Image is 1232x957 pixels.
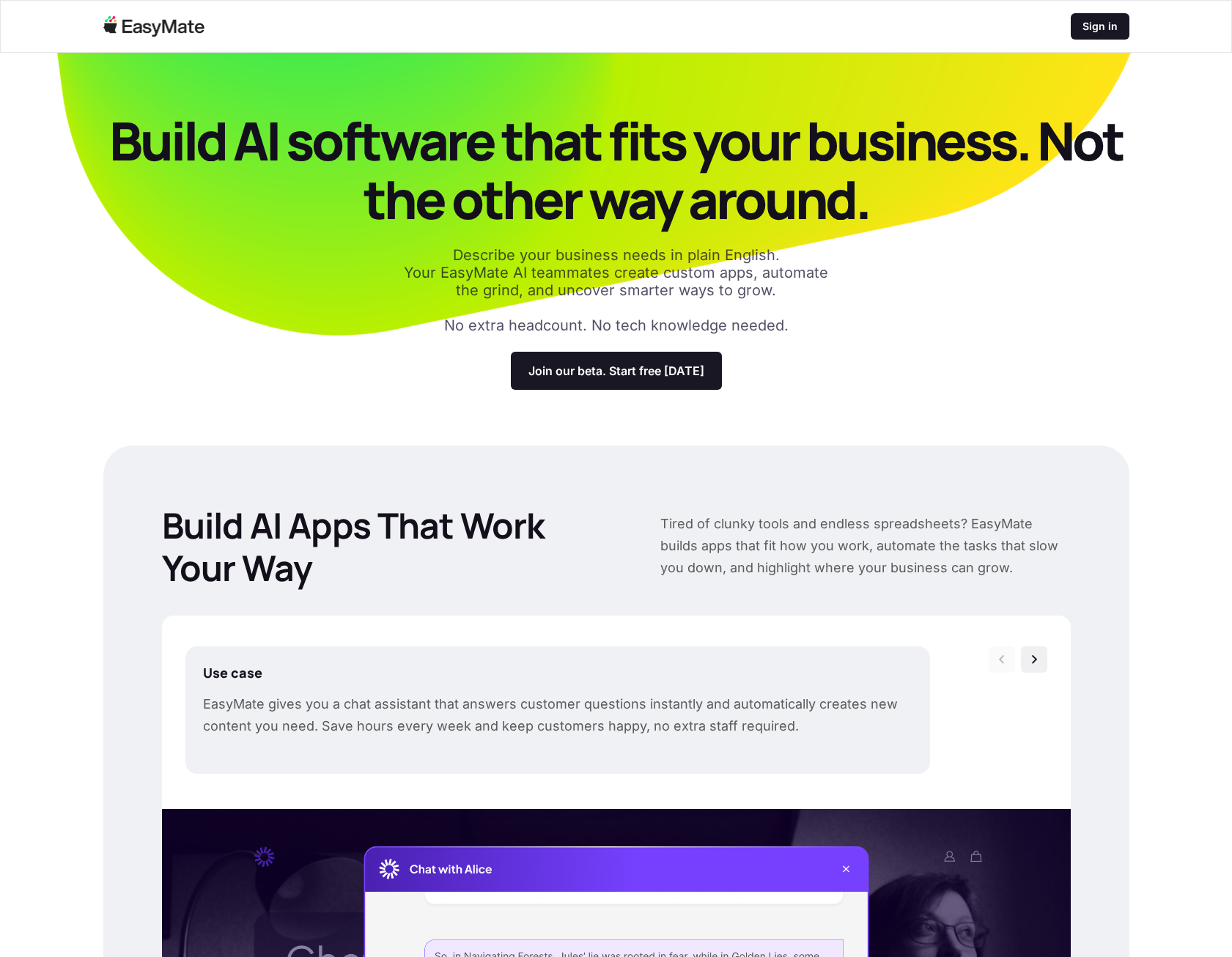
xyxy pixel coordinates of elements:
p: Join our beta. Start free [DATE] [528,363,704,378]
p: Tired of clunky tools and endless spreadsheets? EasyMate builds apps that fit how you work, autom... [660,513,1071,579]
p: Describe your business needs in plain English. Your EasyMate AI teammates create custom apps, aut... [396,246,836,299]
a: Sign in [1071,13,1129,40]
p: Sign in [1082,19,1118,34]
p: Build AI software that fits your business. Not the other way around. [103,111,1129,229]
p: EasyMate gives you a chat assistant that answers customer questions instantly and automatically c... [203,693,912,737]
a: Join our beta. Start free [DATE] [511,352,722,390]
p: No extra headcount. No tech knowledge needed. [444,317,789,334]
p: Build AI Apps That Work Your Way [162,504,613,589]
p: Use case [203,664,912,681]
